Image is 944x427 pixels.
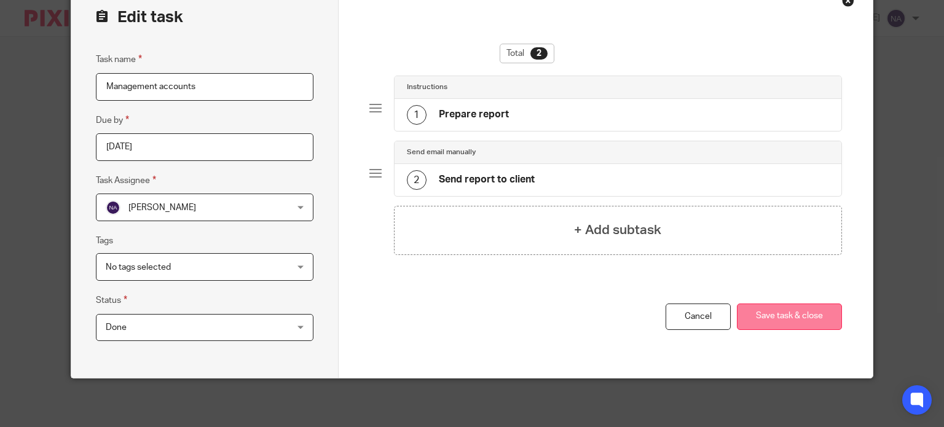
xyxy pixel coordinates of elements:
[407,170,427,190] div: 2
[737,304,842,330] button: Save task & close
[96,7,313,28] h2: Edit task
[407,82,447,92] h4: Instructions
[666,304,731,330] a: Cancel
[106,263,171,272] span: No tags selected
[530,47,548,60] div: 2
[96,293,127,307] label: Status
[439,173,535,186] h4: Send report to client
[96,235,113,247] label: Tags
[500,44,554,63] div: Total
[574,221,661,240] h4: + Add subtask
[128,203,196,212] span: [PERSON_NAME]
[407,105,427,125] div: 1
[96,113,129,127] label: Due by
[106,323,127,332] span: Done
[407,147,476,157] h4: Send email manually
[106,200,120,215] img: svg%3E
[439,108,509,121] h4: Prepare report
[96,52,142,66] label: Task name
[96,133,313,161] input: Pick a date
[96,173,156,187] label: Task Assignee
